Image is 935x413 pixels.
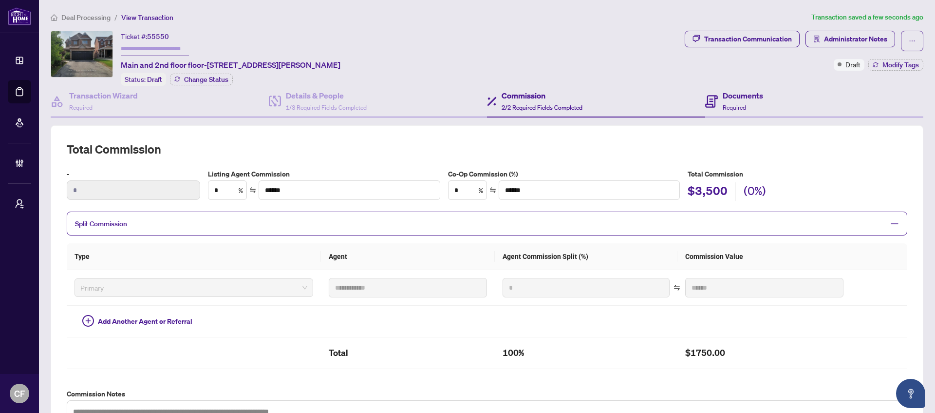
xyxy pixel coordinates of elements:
div: Transaction Communication [704,31,792,47]
span: Draft [845,59,860,70]
span: minus [890,219,899,228]
button: Modify Tags [868,59,923,71]
div: Split Commission [67,212,907,236]
div: Ticket #: [121,31,169,42]
th: Type [67,243,321,270]
h2: Total Commission [67,141,907,157]
th: Agent Commission Split (%) [495,243,677,270]
img: IMG-N12372614_1.jpg [51,31,112,77]
span: swap [489,187,496,194]
label: - [67,169,200,179]
h4: Documents [723,90,763,101]
span: Add Another Agent or Referral [98,316,192,327]
li: / [114,12,117,23]
span: ellipsis [909,38,916,44]
span: Primary [80,280,307,295]
span: Draft [147,75,162,84]
span: Required [723,104,746,111]
th: Agent [321,243,495,270]
h4: Commission [502,90,582,101]
th: Commission Value [677,243,851,270]
span: Administrator Notes [824,31,887,47]
span: user-switch [15,199,24,209]
label: Commission Notes [67,389,907,399]
span: solution [813,36,820,42]
span: swap [249,187,256,194]
article: Transaction saved a few seconds ago [811,12,923,23]
h2: $3,500 [688,183,728,201]
span: Required [69,104,93,111]
h4: Details & People [286,90,367,101]
h2: (0%) [744,183,766,201]
span: View Transaction [121,13,173,22]
label: Listing Agent Commission [208,169,440,179]
button: Transaction Communication [685,31,800,47]
span: Split Commission [75,219,127,228]
h2: 100% [503,345,670,361]
button: Change Status [170,74,233,85]
label: Co-Op Commission (%) [448,169,680,179]
span: swap [673,284,680,291]
button: Administrator Notes [805,31,895,47]
span: Modify Tags [882,61,919,68]
h5: Total Commission [688,169,907,179]
span: Main and 2nd floor floor-[STREET_ADDRESS][PERSON_NAME] [121,59,340,71]
span: home [51,14,57,21]
span: plus-circle [82,315,94,327]
span: CF [14,387,25,400]
span: 1/3 Required Fields Completed [286,104,367,111]
span: Deal Processing [61,13,111,22]
img: logo [8,7,31,25]
button: Open asap [896,379,925,408]
h2: $1750.00 [685,345,843,361]
div: Status: [121,73,166,86]
h2: Total [329,345,487,361]
span: Change Status [184,76,228,83]
span: 55550 [147,32,169,41]
span: 2/2 Required Fields Completed [502,104,582,111]
h4: Transaction Wizard [69,90,138,101]
button: Add Another Agent or Referral [75,314,200,329]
